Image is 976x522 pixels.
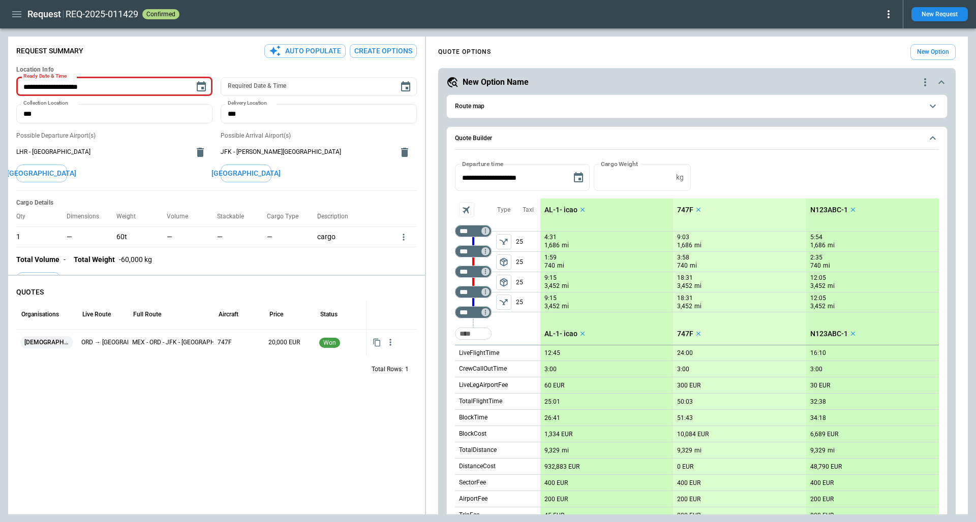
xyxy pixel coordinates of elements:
[810,496,834,503] p: 200 EUR
[690,262,697,270] p: mi
[217,233,223,241] p: —
[544,447,560,454] p: 9,329
[810,274,826,282] p: 12:05
[810,241,826,250] p: 1,686
[516,292,540,312] p: 25
[167,233,172,241] p: —
[810,302,826,311] p: 3,452
[828,446,835,455] p: mi
[133,311,161,318] div: Full Route
[317,226,399,247] div: cargo
[677,349,693,357] p: 24:00
[16,255,59,264] p: Total Volume
[499,257,509,267] span: package_2
[268,330,300,355] p: 20,000 EUR
[544,414,560,422] p: 26:41
[544,330,577,338] p: AL-1- icao
[544,382,564,389] p: 60 EUR
[544,206,577,214] p: AL-1- icao
[459,413,487,422] p: BlockTime
[221,132,417,140] p: Possible Arrival Airport(s)
[167,213,196,220] p: Volume
[544,479,568,487] p: 400 EUR
[455,266,492,278] div: Too short
[459,365,507,373] p: CrewCallOutTime
[676,173,684,182] p: kg
[562,282,569,290] p: mi
[74,255,115,264] p: Total Weight
[191,77,211,97] button: Choose date, selected date is Sep 25, 2025
[694,282,701,290] p: mi
[496,254,511,270] button: left aligned
[217,213,252,220] p: Stackable
[810,431,838,438] p: 6,689 EUR
[459,202,474,217] span: Aircraft selection
[459,349,499,357] p: LiveFlightTime
[16,132,212,140] p: Possible Departure Airport(s)
[810,512,834,519] p: 800 EUR
[350,44,417,58] button: Create Options
[810,479,834,487] p: 400 EUR
[601,159,638,168] label: Cargo Weight
[810,295,826,302] p: 12:05
[544,302,560,311] p: 3,452
[810,262,821,270] p: 740
[911,7,968,21] button: New Request
[455,103,484,110] h6: Route map
[459,478,486,487] p: SectorFee
[823,262,830,270] p: mi
[496,275,511,290] button: left aligned
[399,232,409,242] button: more
[810,463,842,471] p: 48,790 EUR
[810,206,848,214] p: N123ABC-1
[190,142,210,162] button: delete
[677,479,700,487] p: 400 EUR
[16,66,417,74] h6: Location Info
[919,76,931,88] div: quote-option-actions
[810,366,822,373] p: 3:00
[810,349,826,357] p: 16:10
[438,50,491,54] h4: QUOTE OPTIONS
[544,295,557,302] p: 9:15
[269,311,283,318] div: Price
[67,226,117,247] div: No dimensions
[496,234,511,249] button: left aligned
[544,496,568,503] p: 200 EUR
[496,275,511,290] span: Type of sector
[394,142,415,162] button: delete
[459,446,497,454] p: TotalDistance
[218,330,232,355] p: 747F
[562,302,569,311] p: mi
[119,255,152,264] p: - 60,000 kg
[496,254,511,270] span: Type of sector
[544,349,560,357] p: 12:45
[21,311,59,318] div: Organisations
[810,447,826,454] p: 9,329
[810,282,826,290] p: 3,452
[16,288,417,297] p: QUOTES
[677,512,700,519] p: 800 EUR
[321,339,338,346] span: won
[16,165,67,182] button: [GEOGRAPHIC_DATA]
[544,431,572,438] p: 1,334 EUR
[144,11,177,18] span: confirmed
[810,254,822,262] p: 2:35
[221,165,271,182] button: [GEOGRAPHIC_DATA]
[219,311,238,318] div: Aircraft
[81,330,161,355] p: ORD → JFK
[828,282,835,290] p: mi
[677,295,693,302] p: 18:31
[694,302,701,311] p: mi
[677,262,688,270] p: 740
[455,328,492,340] div: Too short
[455,95,939,118] button: Route map
[677,366,689,373] p: 3:00
[677,206,693,214] p: 747F
[677,382,700,389] p: 300 EUR
[64,255,66,264] p: -
[544,398,560,406] p: 25:01
[677,274,693,282] p: 18:31
[810,414,826,422] p: 34:18
[20,330,73,355] span: [DEMOGRAPHIC_DATA]
[810,382,830,389] p: 30 EUR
